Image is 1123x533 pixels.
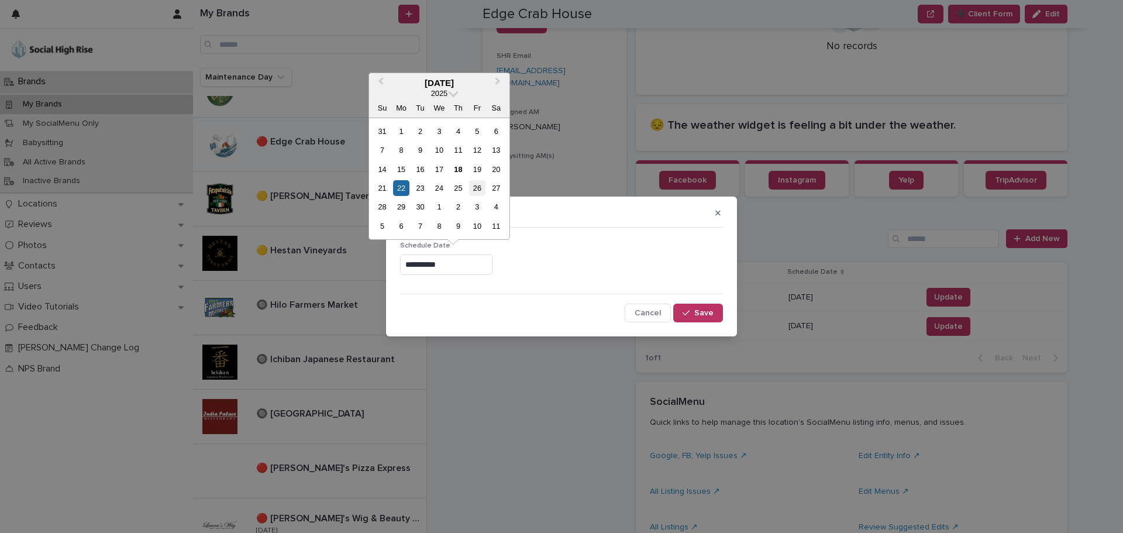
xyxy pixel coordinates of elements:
[412,199,428,215] div: Choose Tuesday, September 30th, 2025
[412,142,428,158] div: Choose Tuesday, September 9th, 2025
[469,199,485,215] div: Choose Friday, October 3rd, 2025
[412,180,428,196] div: Choose Tuesday, September 23rd, 2025
[374,161,390,177] div: Choose Sunday, September 14th, 2025
[450,100,466,116] div: Th
[412,161,428,177] div: Choose Tuesday, September 16th, 2025
[450,161,466,177] div: Choose Thursday, September 18th, 2025
[469,142,485,158] div: Choose Friday, September 12th, 2025
[488,199,504,215] div: Choose Saturday, October 4th, 2025
[488,100,504,116] div: Sa
[374,123,390,139] div: Choose Sunday, August 31st, 2025
[469,123,485,139] div: Choose Friday, September 5th, 2025
[450,180,466,196] div: Choose Thursday, September 25th, 2025
[374,218,390,234] div: Choose Sunday, October 5th, 2025
[469,161,485,177] div: Choose Friday, September 19th, 2025
[488,142,504,158] div: Choose Saturday, September 13th, 2025
[374,142,390,158] div: Choose Sunday, September 7th, 2025
[635,309,661,317] span: Cancel
[370,74,389,93] button: Previous Month
[374,100,390,116] div: Su
[488,218,504,234] div: Choose Saturday, October 11th, 2025
[393,218,409,234] div: Choose Monday, October 6th, 2025
[431,180,447,196] div: Choose Wednesday, September 24th, 2025
[431,142,447,158] div: Choose Wednesday, September 10th, 2025
[694,309,714,317] span: Save
[450,199,466,215] div: Choose Thursday, October 2nd, 2025
[431,123,447,139] div: Choose Wednesday, September 3rd, 2025
[488,123,504,139] div: Choose Saturday, September 6th, 2025
[393,123,409,139] div: Choose Monday, September 1st, 2025
[393,199,409,215] div: Choose Monday, September 29th, 2025
[625,304,671,322] button: Cancel
[469,100,485,116] div: Fr
[393,142,409,158] div: Choose Monday, September 8th, 2025
[490,74,508,93] button: Next Month
[374,180,390,196] div: Choose Sunday, September 21st, 2025
[412,218,428,234] div: Choose Tuesday, October 7th, 2025
[374,199,390,215] div: Choose Sunday, September 28th, 2025
[373,122,505,236] div: month 2025-09
[488,180,504,196] div: Choose Saturday, September 27th, 2025
[400,242,450,249] span: Schedule Date
[469,180,485,196] div: Choose Friday, September 26th, 2025
[393,180,409,196] div: Choose Monday, September 22nd, 2025
[488,161,504,177] div: Choose Saturday, September 20th, 2025
[469,218,485,234] div: Choose Friday, October 10th, 2025
[431,89,447,98] span: 2025
[450,218,466,234] div: Choose Thursday, October 9th, 2025
[412,100,428,116] div: Tu
[673,304,723,322] button: Save
[431,218,447,234] div: Choose Wednesday, October 8th, 2025
[450,123,466,139] div: Choose Thursday, September 4th, 2025
[393,161,409,177] div: Choose Monday, September 15th, 2025
[393,100,409,116] div: Mo
[431,199,447,215] div: Choose Wednesday, October 1st, 2025
[431,161,447,177] div: Choose Wednesday, September 17th, 2025
[431,100,447,116] div: We
[412,123,428,139] div: Choose Tuesday, September 2nd, 2025
[369,78,509,88] div: [DATE]
[450,142,466,158] div: Choose Thursday, September 11th, 2025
